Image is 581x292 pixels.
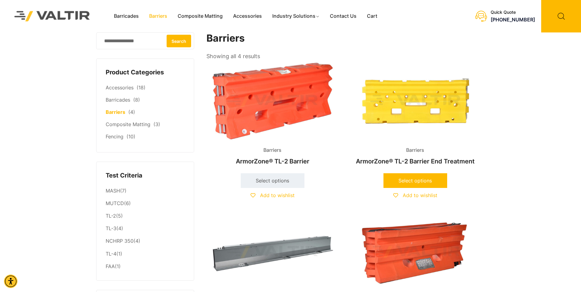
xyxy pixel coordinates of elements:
span: (4) [128,109,135,115]
a: Accessories [228,12,267,21]
a: Barriers [144,12,172,21]
div: Quick Quote [491,10,535,15]
a: Composite Matting [172,12,228,21]
span: Add to wishlist [403,192,437,198]
li: (4) [106,235,185,248]
a: FAA [106,263,115,269]
h4: Product Categories [106,68,185,77]
h4: Test Criteria [106,171,185,180]
li: (6) [106,197,185,210]
a: Accessories [106,84,134,91]
li: (4) [106,223,185,235]
a: Fencing [106,133,123,140]
a: TL-3 [106,225,116,231]
a: Composite Matting [106,121,150,127]
a: call (888) 496-3625 [491,17,535,23]
img: Barriers [206,212,339,292]
span: Barriers [402,146,429,155]
img: Barriers [206,61,339,140]
a: Add to wishlist [251,192,295,198]
img: A bright yellow plastic component with various holes and cutouts, likely used in machinery or equ... [349,61,481,140]
a: Barricades [109,12,144,21]
span: (18) [137,84,145,91]
span: (3) [153,121,160,127]
a: Add to wishlist [393,192,437,198]
a: Cart [362,12,383,21]
input: Search for: [96,32,194,49]
a: TL-4 [106,251,116,257]
a: Contact Us [325,12,362,21]
a: Barriers [106,109,125,115]
li: (7) [106,185,185,197]
span: (8) [133,97,140,103]
h2: ArmorZone® TL-2 Barrier [206,155,339,168]
a: TL-2 [106,213,116,219]
h1: Barriers [206,32,482,44]
div: Accessibility Menu [4,275,17,288]
button: Search [167,35,191,47]
a: Select options for “ArmorZone® TL-2 Barrier” [241,173,304,188]
span: Barriers [259,146,286,155]
li: (1) [106,260,185,271]
a: BarriersArmorZone® TL-2 Barrier End Treatment [349,61,481,168]
a: BarriersArmorZone® TL-2 Barrier [206,61,339,168]
img: Valtir Rentals [6,3,98,29]
h2: ArmorZone® TL-2 Barrier End Treatment [349,155,481,168]
a: NCHRP 350 [106,238,134,244]
a: Barricades [106,97,130,103]
a: Industry Solutions [267,12,325,21]
p: Showing all 4 results [206,51,260,62]
a: MASH [106,188,120,194]
span: Add to wishlist [260,192,295,198]
li: (1) [106,248,185,260]
a: MUTCD [106,200,124,206]
img: Barriers [349,212,481,292]
a: Select options for “ArmorZone® TL-2 Barrier End Treatment” [383,173,447,188]
span: (10) [126,133,135,140]
li: (5) [106,210,185,223]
